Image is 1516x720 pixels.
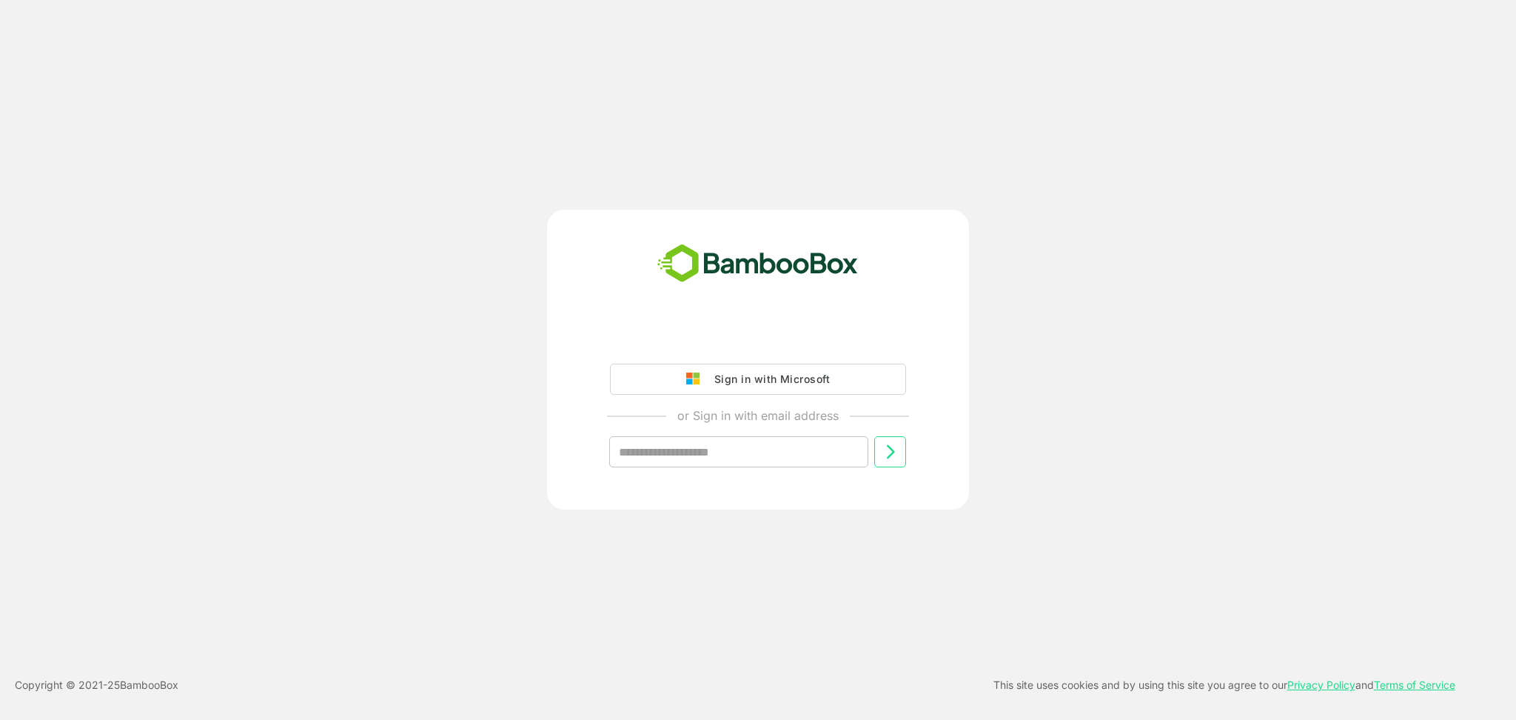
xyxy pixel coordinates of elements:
[686,373,707,386] img: google
[677,407,839,424] p: or Sign in with email address
[15,676,178,694] p: Copyright © 2021- 25 BambooBox
[603,322,913,355] iframe: Sign in with Google Button
[610,364,906,395] button: Sign in with Microsoft
[649,239,866,288] img: bamboobox
[993,676,1455,694] p: This site uses cookies and by using this site you agree to our and
[1287,679,1355,691] a: Privacy Policy
[1374,679,1455,691] a: Terms of Service
[707,370,830,389] div: Sign in with Microsoft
